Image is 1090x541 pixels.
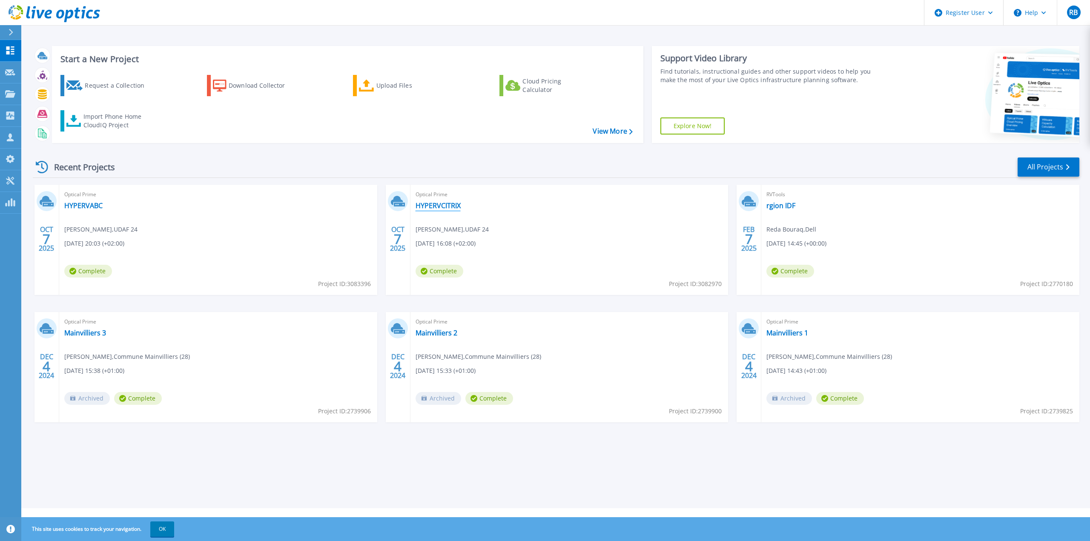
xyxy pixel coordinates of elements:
[114,392,162,405] span: Complete
[64,225,138,234] span: [PERSON_NAME] , UDAF 24
[1018,157,1079,177] a: All Projects
[64,201,103,210] a: HYPERVABC
[83,112,150,129] div: Import Phone Home CloudIQ Project
[660,53,881,64] div: Support Video Library
[741,351,757,382] div: DEC 2024
[64,265,112,278] span: Complete
[229,77,297,94] div: Download Collector
[85,77,153,94] div: Request a Collection
[416,329,457,337] a: Mainvilliers 2
[353,75,448,96] a: Upload Files
[660,117,725,135] a: Explore Now!
[390,351,406,382] div: DEC 2024
[64,190,372,199] span: Optical Prime
[416,265,463,278] span: Complete
[416,190,723,199] span: Optical Prime
[60,75,155,96] a: Request a Collection
[766,392,812,405] span: Archived
[33,157,126,177] div: Recent Projects
[766,225,816,234] span: Reda Bouraq , Dell
[207,75,302,96] a: Download Collector
[745,363,753,370] span: 4
[499,75,594,96] a: Cloud Pricing Calculator
[1020,279,1073,289] span: Project ID: 2770180
[64,239,124,248] span: [DATE] 20:03 (+02:00)
[64,352,190,361] span: [PERSON_NAME] , Commune Mainvilliers (28)
[766,317,1074,326] span: Optical Prime
[38,351,54,382] div: DEC 2024
[416,352,541,361] span: [PERSON_NAME] , Commune Mainvilliers (28)
[416,201,461,210] a: HYPERVCITRIX
[23,521,174,537] span: This site uses cookies to track your navigation.
[669,279,722,289] span: Project ID: 3082970
[1020,406,1073,416] span: Project ID: 2739825
[64,392,110,405] span: Archived
[394,363,402,370] span: 4
[38,223,54,255] div: OCT 2025
[1069,9,1078,16] span: RB
[43,235,50,243] span: 7
[416,366,476,375] span: [DATE] 15:33 (+01:00)
[766,265,814,278] span: Complete
[416,225,489,234] span: [PERSON_NAME] , UDAF 24
[816,392,864,405] span: Complete
[64,366,124,375] span: [DATE] 15:38 (+01:00)
[60,54,632,64] h3: Start a New Project
[766,201,795,210] a: rgion IDF
[416,392,461,405] span: Archived
[64,317,372,326] span: Optical Prime
[766,366,826,375] span: [DATE] 14:43 (+01:00)
[150,521,174,537] button: OK
[669,406,722,416] span: Project ID: 2739900
[318,406,371,416] span: Project ID: 2739906
[394,235,402,243] span: 7
[376,77,445,94] div: Upload Files
[766,352,892,361] span: [PERSON_NAME] , Commune Mainvilliers (28)
[64,329,106,337] a: Mainvilliers 3
[766,239,826,248] span: [DATE] 14:45 (+00:00)
[416,239,476,248] span: [DATE] 16:08 (+02:00)
[741,223,757,255] div: FEB 2025
[745,235,753,243] span: 7
[593,127,632,135] a: View More
[465,392,513,405] span: Complete
[318,279,371,289] span: Project ID: 3083396
[416,317,723,326] span: Optical Prime
[522,77,591,94] div: Cloud Pricing Calculator
[766,190,1074,199] span: RVTools
[390,223,406,255] div: OCT 2025
[766,329,808,337] a: Mainvilliers 1
[43,363,50,370] span: 4
[660,67,881,84] div: Find tutorials, instructional guides and other support videos to help you make the most of your L...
